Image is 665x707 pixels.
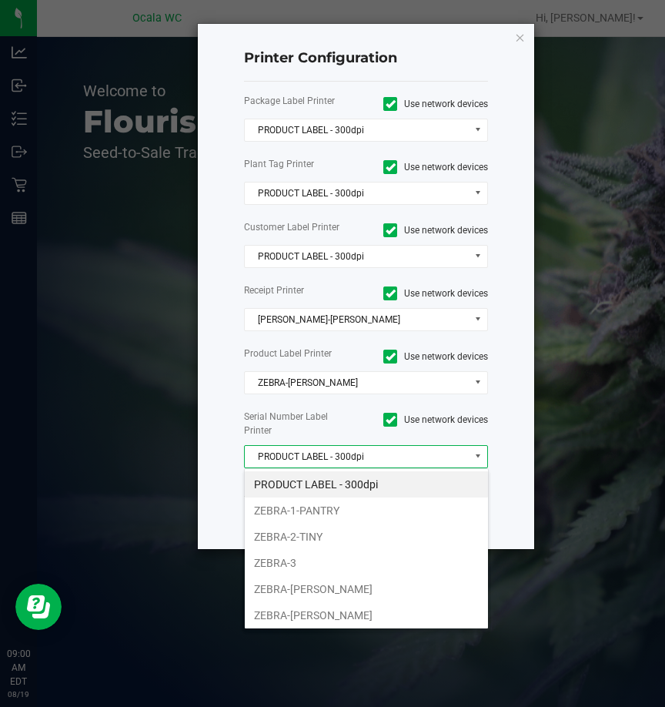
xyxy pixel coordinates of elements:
h4: Printer Configuration [244,49,489,69]
label: Use network devices [378,160,489,174]
label: Plant Tag Printer [244,157,355,171]
label: Use network devices [378,97,489,111]
label: Receipt Printer [244,283,355,297]
li: ZEBRA-3 [245,550,488,576]
li: ZEBRA-1-PANTRY [245,498,488,524]
label: Product Label Printer [244,347,355,360]
span: PRODUCT LABEL - 300dpi [245,119,469,141]
span: ZEBRA-[PERSON_NAME] [245,372,469,394]
label: Serial Number Label Printer [244,410,355,437]
span: [PERSON_NAME]-[PERSON_NAME] [245,309,469,330]
li: PRODUCT LABEL - 300dpi [245,471,488,498]
label: Customer Label Printer [244,220,355,234]
label: Use network devices [378,286,489,300]
label: Use network devices [378,223,489,237]
label: Use network devices [378,350,489,364]
li: ZEBRA-[PERSON_NAME] [245,602,488,628]
span: PRODUCT LABEL - 300dpi [245,183,469,204]
span: PRODUCT LABEL - 300dpi [245,246,469,267]
li: ZEBRA-2-TINY [245,524,488,550]
label: Package Label Printer [244,94,355,108]
iframe: Resource center [15,584,62,630]
li: ZEBRA-[PERSON_NAME] [245,576,488,602]
label: Use network devices [378,413,489,427]
span: PRODUCT LABEL - 300dpi [245,446,469,467]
